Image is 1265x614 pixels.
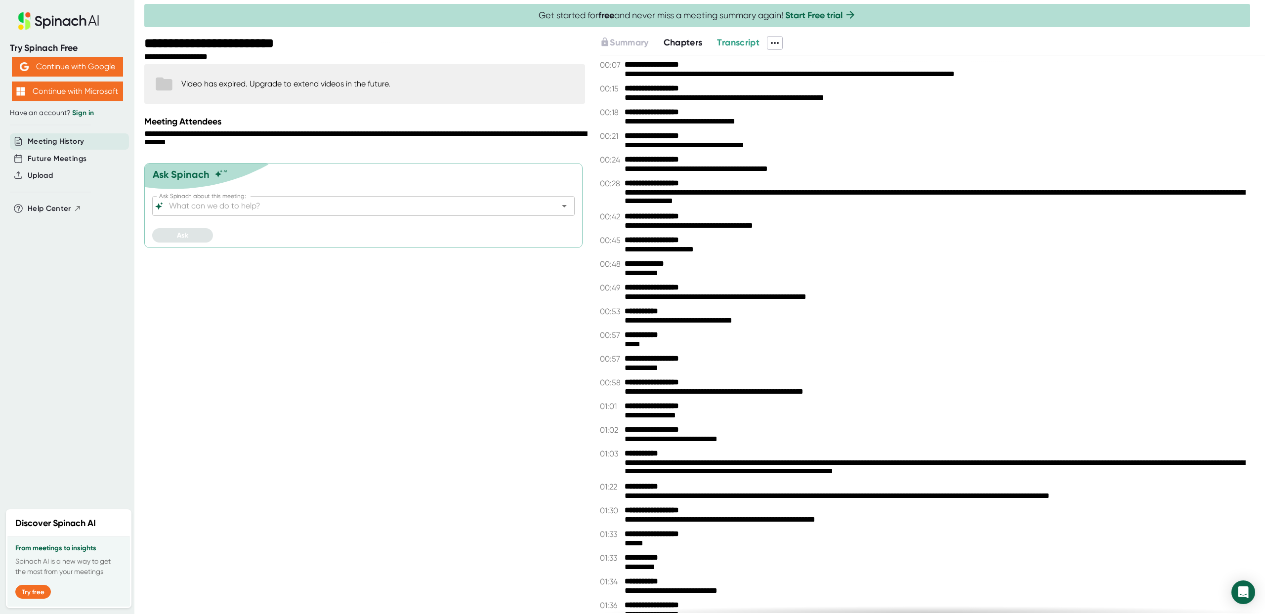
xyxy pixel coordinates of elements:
b: free [598,10,614,21]
button: Help Center [28,203,82,214]
span: Get started for and never miss a meeting summary again! [539,10,856,21]
span: 00:21 [600,131,622,141]
span: 00:07 [600,60,622,70]
span: Chapters [664,37,703,48]
button: Try free [15,585,51,599]
span: Summary [610,37,648,48]
span: 00:57 [600,330,622,340]
img: Aehbyd4JwY73AAAAAElFTkSuQmCC [20,62,29,71]
span: 01:02 [600,425,622,435]
div: Open Intercom Messenger [1231,580,1255,604]
span: 00:49 [600,283,622,292]
a: Start Free trial [785,10,843,21]
button: Transcript [717,36,759,49]
span: 00:15 [600,84,622,93]
span: 01:30 [600,506,622,515]
span: 01:33 [600,530,622,539]
span: 00:24 [600,155,622,164]
span: 00:48 [600,259,622,269]
span: Transcript [717,37,759,48]
button: Summary [600,36,648,49]
p: Spinach AI is a new way to get the most from your meetings [15,556,122,577]
button: Upload [28,170,53,181]
div: Video has expired. Upgrade to extend videos in the future. [181,79,390,88]
div: Ask Spinach [153,168,210,180]
span: 01:34 [600,577,622,586]
span: 01:03 [600,449,622,458]
div: Meeting Attendees [144,116,588,127]
span: 00:58 [600,378,622,387]
button: Future Meetings [28,153,86,164]
button: Chapters [664,36,703,49]
span: 01:01 [600,402,622,411]
div: Have an account? [10,109,125,118]
input: What can we do to help? [167,199,543,213]
span: 01:33 [600,553,622,563]
span: Ask [177,231,188,240]
span: 00:45 [600,236,622,245]
button: Continue with Microsoft [12,82,123,101]
button: Ask [152,228,213,243]
span: 00:42 [600,212,622,221]
span: 00:28 [600,179,622,188]
span: Help Center [28,203,71,214]
h3: From meetings to insights [15,544,122,552]
div: Upgrade to access [600,36,663,50]
span: 01:22 [600,482,622,491]
button: Continue with Google [12,57,123,77]
div: Try Spinach Free [10,42,125,54]
span: 01:36 [600,601,622,610]
button: Meeting History [28,136,84,147]
span: 00:57 [600,354,622,364]
span: 00:53 [600,307,622,316]
h2: Discover Spinach AI [15,517,96,530]
button: Open [557,199,571,213]
span: 00:18 [600,108,622,117]
a: Sign in [72,109,94,117]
